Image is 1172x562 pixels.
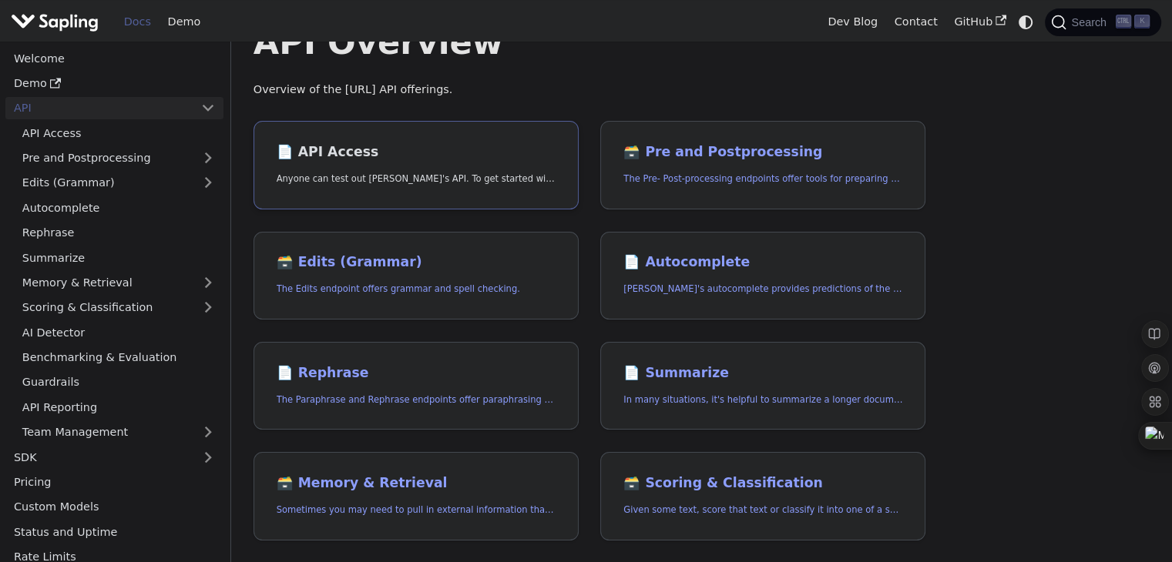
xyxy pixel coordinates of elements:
[1134,15,1150,28] kbd: K
[277,365,556,382] h2: Rephrase
[254,342,579,430] a: 📄️ RephraseThe Paraphrase and Rephrase endpoints offer paraphrasing for particular styles.
[945,10,1014,34] a: GitHub
[14,196,223,219] a: Autocomplete
[277,144,556,161] h2: API Access
[5,520,223,543] a: Status and Uptime
[623,282,902,296] p: Sapling's autocomplete provides predictions of the next few characters or words
[14,147,223,169] a: Pre and Postprocessing
[14,272,223,294] a: Memory & Retrieval
[11,11,99,33] img: Sapling.ai
[886,10,946,34] a: Contact
[5,496,223,518] a: Custom Models
[254,81,926,99] p: Overview of the [URL] API offerings.
[277,475,556,492] h2: Memory & Retrieval
[14,222,223,244] a: Rephrase
[623,254,902,271] h2: Autocomplete
[14,396,223,418] a: API Reporting
[1066,16,1116,28] span: Search
[254,22,926,63] h1: API Overview
[623,172,902,186] p: The Pre- Post-processing endpoints offer tools for preparing your text data for ingestation as we...
[819,10,885,34] a: Dev Blog
[14,421,223,443] a: Team Management
[277,282,556,296] p: The Edits endpoint offers grammar and spell checking.
[14,122,223,144] a: API Access
[14,246,223,269] a: Summarize
[5,471,223,493] a: Pricing
[14,371,223,393] a: Guardrails
[277,503,556,517] p: Sometimes you may need to pull in external information that doesn't fit in the context size of an...
[254,232,579,320] a: 🗃️ Edits (Grammar)The Edits endpoint offers grammar and spell checking.
[11,11,104,33] a: Sapling.ai
[5,97,193,119] a: API
[277,172,556,186] p: Anyone can test out Sapling's API. To get started with the API, simply:
[623,144,902,161] h2: Pre and Postprocessing
[254,452,579,540] a: 🗃️ Memory & RetrievalSometimes you may need to pull in external information that doesn't fit in t...
[5,47,223,69] a: Welcome
[1045,8,1160,36] button: Search (Ctrl+K)
[600,452,925,540] a: 🗃️ Scoring & ClassificationGiven some text, score that text or classify it into one of a set of p...
[277,393,556,407] p: The Paraphrase and Rephrase endpoints offer paraphrasing for particular styles.
[160,10,209,34] a: Demo
[5,72,223,95] a: Demo
[1015,11,1037,33] button: Switch between dark and light mode (currently system mode)
[600,121,925,209] a: 🗃️ Pre and PostprocessingThe Pre- Post-processing endpoints offer tools for preparing your text d...
[5,446,193,468] a: SDK
[277,254,556,271] h2: Edits (Grammar)
[600,342,925,430] a: 📄️ SummarizeIn many situations, it's helpful to summarize a longer document into a shorter, more ...
[623,393,902,407] p: In many situations, it's helpful to summarize a longer document into a shorter, more easily diges...
[193,97,223,119] button: Collapse sidebar category 'API'
[14,346,223,369] a: Benchmarking & Evaluation
[14,172,223,194] a: Edits (Grammar)
[254,121,579,209] a: 📄️ API AccessAnyone can test out [PERSON_NAME]'s API. To get started with the API, simply:
[193,446,223,468] button: Expand sidebar category 'SDK'
[14,296,223,319] a: Scoring & Classification
[14,321,223,343] a: AI Detector
[623,503,902,517] p: Given some text, score that text or classify it into one of a set of pre-specified categories.
[623,475,902,492] h2: Scoring & Classification
[116,10,160,34] a: Docs
[600,232,925,320] a: 📄️ Autocomplete[PERSON_NAME]'s autocomplete provides predictions of the next few characters or words
[623,365,902,382] h2: Summarize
